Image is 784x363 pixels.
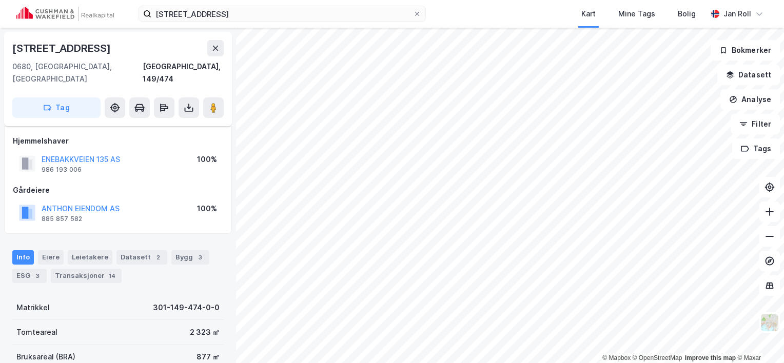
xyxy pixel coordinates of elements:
button: Tag [12,97,101,118]
img: Z [760,313,779,332]
button: Bokmerker [711,40,780,60]
div: Tomteareal [16,326,57,338]
div: Gårdeiere [13,184,223,196]
div: 2 [153,252,163,263]
div: ESG [12,269,47,283]
div: [GEOGRAPHIC_DATA], 149/474 [143,60,224,85]
iframe: Chat Widget [733,314,784,363]
div: Bruksareal (BRA) [16,351,75,363]
div: 100% [197,153,217,166]
div: 877 ㎡ [197,351,220,363]
div: 14 [107,271,117,281]
button: Filter [731,114,780,134]
div: Kart [581,8,596,20]
div: 2 323 ㎡ [190,326,220,338]
a: Mapbox [602,354,631,361]
div: 301-149-474-0-0 [153,301,220,314]
div: 3 [195,252,205,263]
button: Analyse [720,89,780,110]
div: Bolig [678,8,696,20]
div: 885 857 582 [42,215,82,223]
div: Jan Roll [723,8,751,20]
div: Mine Tags [618,8,655,20]
div: [STREET_ADDRESS] [12,40,113,56]
div: Info [12,250,34,265]
a: OpenStreetMap [633,354,682,361]
div: 3 [32,271,43,281]
div: Datasett [116,250,167,265]
div: 986 193 006 [42,166,82,174]
div: Leietakere [68,250,112,265]
div: 100% [197,203,217,215]
div: Transaksjoner [51,269,122,283]
div: Kontrollprogram for chat [733,314,784,363]
img: cushman-wakefield-realkapital-logo.202ea83816669bd177139c58696a8fa1.svg [16,7,114,21]
div: Bygg [171,250,209,265]
div: Eiere [38,250,64,265]
input: Søk på adresse, matrikkel, gårdeiere, leietakere eller personer [151,6,413,22]
div: Matrikkel [16,301,50,314]
div: Hjemmelshaver [13,135,223,147]
div: 0680, [GEOGRAPHIC_DATA], [GEOGRAPHIC_DATA] [12,60,143,85]
button: Datasett [717,65,780,85]
button: Tags [732,138,780,159]
a: Improve this map [685,354,736,361]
